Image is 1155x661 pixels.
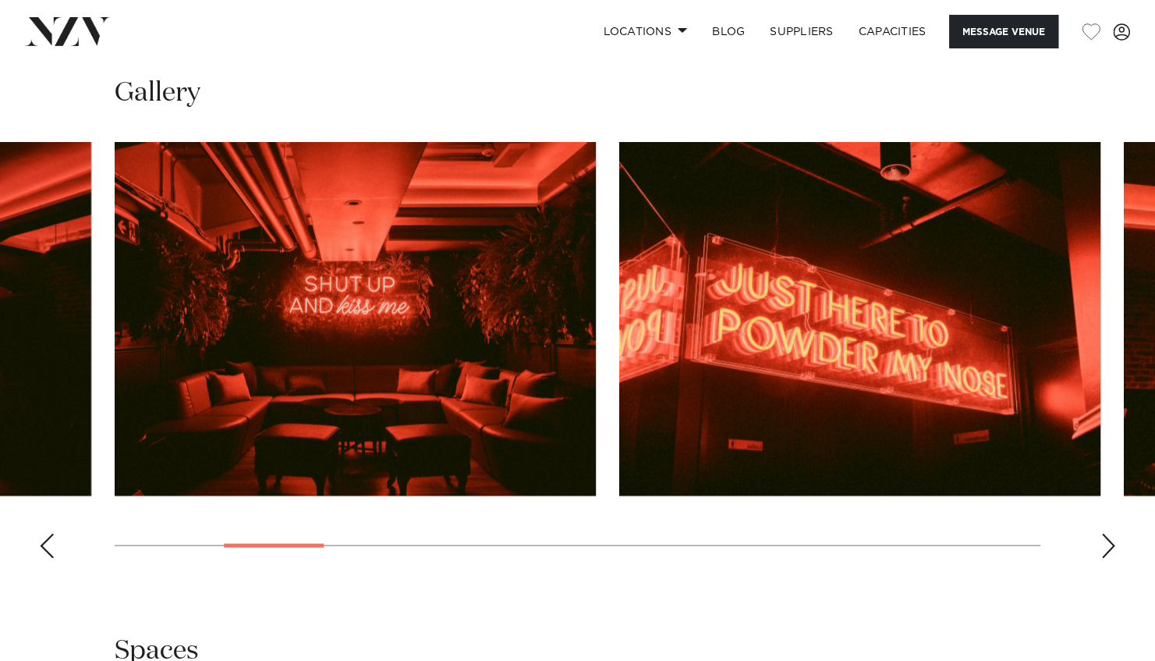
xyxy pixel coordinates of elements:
[590,15,700,48] a: Locations
[949,15,1058,48] button: Message Venue
[700,15,757,48] a: BLOG
[25,17,110,45] img: nzv-logo.png
[115,142,596,496] swiper-slide: 3 / 17
[757,15,845,48] a: SUPPLIERS
[619,142,1100,496] swiper-slide: 4 / 17
[846,15,939,48] a: Capacities
[115,76,200,111] h2: Gallery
